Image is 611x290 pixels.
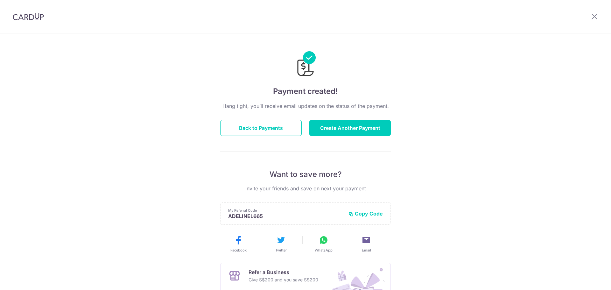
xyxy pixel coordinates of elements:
[230,248,247,253] span: Facebook
[315,248,333,253] span: WhatsApp
[249,276,318,284] p: Give S$200 and you save S$200
[220,185,391,192] p: Invite your friends and save on next your payment
[362,248,371,253] span: Email
[228,208,343,213] p: My Referral Code
[220,102,391,110] p: Hang tight, you’ll receive email updates on the status of the payment.
[348,235,385,253] button: Email
[220,235,257,253] button: Facebook
[348,210,383,217] button: Copy Code
[220,169,391,180] p: Want to save more?
[249,268,318,276] p: Refer a Business
[275,248,287,253] span: Twitter
[220,120,302,136] button: Back to Payments
[228,213,343,219] p: ADELINEL665
[220,86,391,97] h4: Payment created!
[309,120,391,136] button: Create Another Payment
[262,235,300,253] button: Twitter
[295,51,316,78] img: Payments
[305,235,342,253] button: WhatsApp
[13,13,44,20] img: CardUp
